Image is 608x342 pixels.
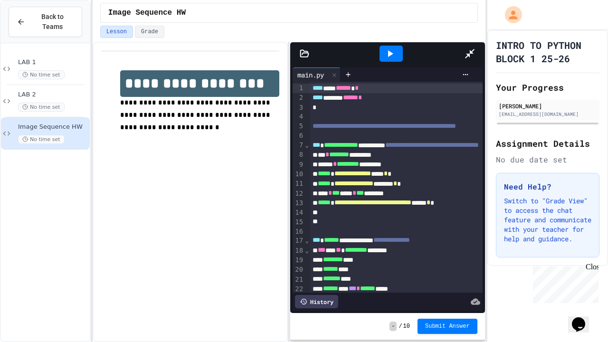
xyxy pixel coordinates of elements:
[499,102,597,110] div: [PERSON_NAME]
[293,70,329,80] div: main.py
[499,111,597,118] div: [EMAIL_ADDRESS][DOMAIN_NAME]
[293,246,304,256] div: 18
[293,122,304,131] div: 5
[293,84,304,93] div: 1
[293,93,304,103] div: 2
[18,70,65,79] span: No time set
[293,285,304,294] div: 22
[293,67,341,82] div: main.py
[108,7,186,19] span: Image Sequence HW
[504,196,591,244] p: Switch to "Grade View" to access the chat feature and communicate with your teacher for help and ...
[135,26,164,38] button: Grade
[496,38,599,65] h1: INTRO TO PYTHON BLOCK 1 25-26
[293,236,304,246] div: 17
[403,323,410,330] span: 10
[293,103,304,113] div: 3
[293,199,304,208] div: 13
[496,154,599,165] div: No due date set
[293,227,304,237] div: 16
[293,150,304,160] div: 8
[399,323,402,330] span: /
[18,58,88,66] span: LAB 1
[304,247,309,254] span: Fold line
[293,179,304,189] div: 11
[496,81,599,94] h2: Your Progress
[293,275,304,285] div: 21
[4,4,66,60] div: Chat with us now!Close
[100,26,133,38] button: Lesson
[389,322,397,331] span: -
[425,323,470,330] span: Submit Answer
[293,160,304,170] div: 9
[293,265,304,275] div: 20
[293,256,304,265] div: 19
[18,91,88,99] span: LAB 2
[293,141,304,150] div: 7
[293,170,304,179] div: 10
[9,7,82,37] button: Back to Teams
[495,4,524,26] div: My Account
[304,237,309,244] span: Fold line
[568,304,598,332] iframe: chat widget
[293,112,304,122] div: 4
[293,218,304,227] div: 15
[418,319,477,334] button: Submit Answer
[293,189,304,199] div: 12
[18,103,65,112] span: No time set
[529,263,598,303] iframe: chat widget
[304,141,309,149] span: Fold line
[31,12,74,32] span: Back to Teams
[293,131,304,141] div: 6
[496,137,599,150] h2: Assignment Details
[295,295,338,308] div: History
[293,208,304,218] div: 14
[504,181,591,192] h3: Need Help?
[18,123,88,131] span: Image Sequence HW
[18,135,65,144] span: No time set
